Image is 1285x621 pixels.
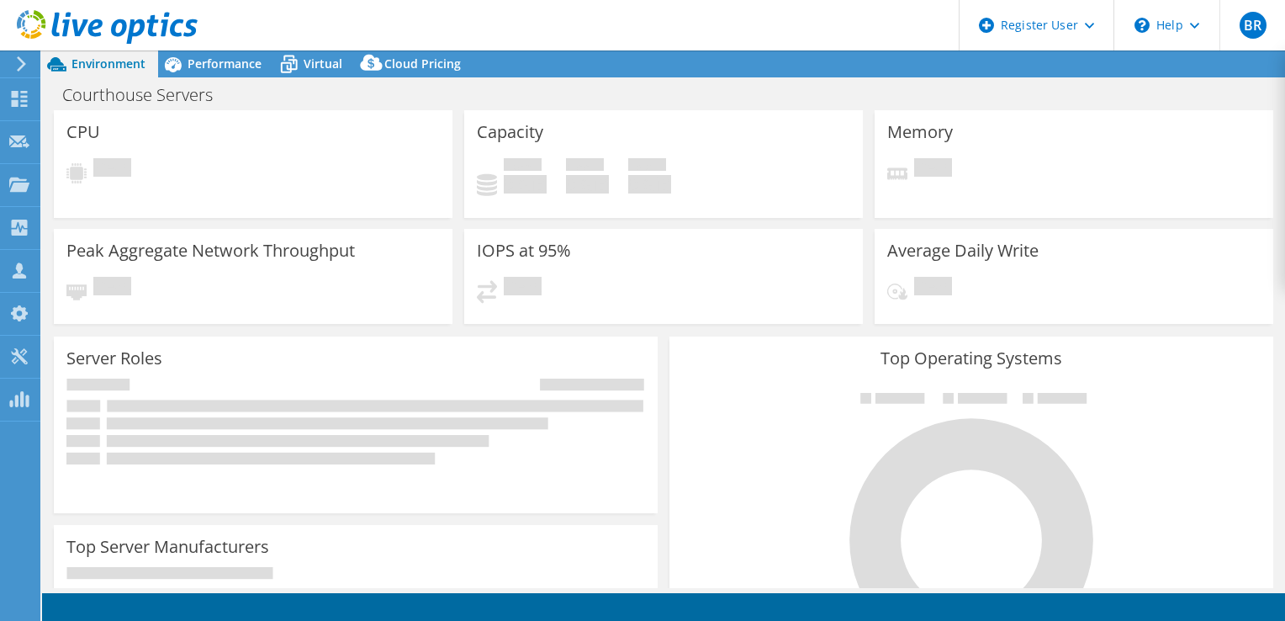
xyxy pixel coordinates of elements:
span: Free [566,158,604,175]
h3: Peak Aggregate Network Throughput [66,241,355,260]
h3: Capacity [477,123,543,141]
h4: 0 GiB [628,175,671,194]
span: Pending [93,158,131,181]
span: Environment [71,56,145,72]
span: Cloud Pricing [384,56,461,72]
span: Pending [93,277,131,300]
h3: Top Operating Systems [682,349,1261,368]
h3: CPU [66,123,100,141]
h4: 0 GiB [504,175,547,194]
span: Pending [504,277,542,300]
h3: Memory [887,123,953,141]
span: BR [1240,12,1266,39]
span: Total [628,158,666,175]
h3: Average Daily Write [887,241,1039,260]
h3: Top Server Manufacturers [66,538,269,556]
h4: 0 GiB [566,175,609,194]
h1: Courthouse Servers [55,86,239,104]
h3: IOPS at 95% [477,241,571,260]
span: Used [504,158,542,175]
svg: \n [1134,18,1150,33]
h3: Server Roles [66,349,162,368]
span: Virtual [304,56,342,72]
span: Performance [188,56,262,72]
span: Pending [914,277,952,300]
span: Pending [914,158,952,181]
